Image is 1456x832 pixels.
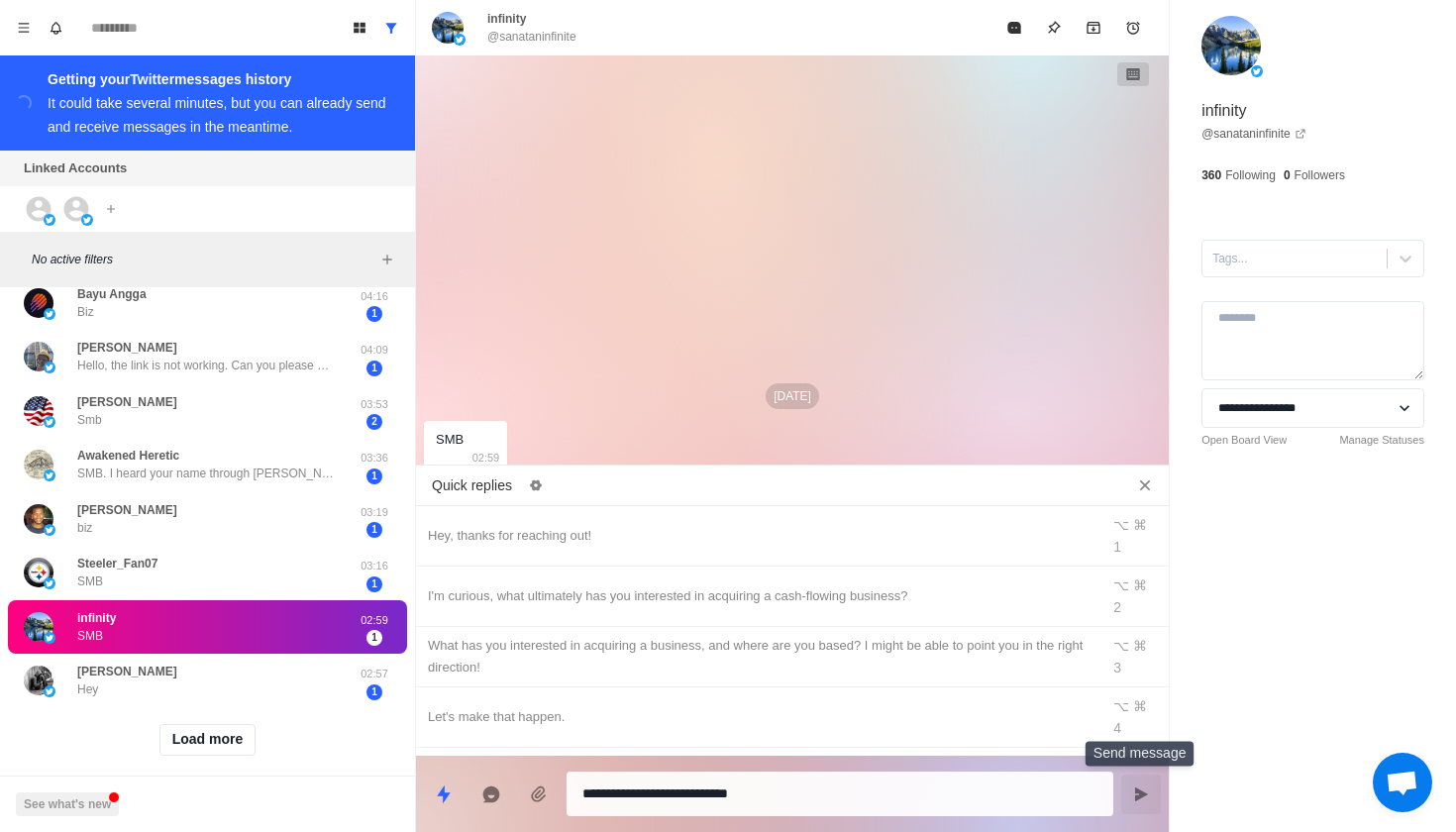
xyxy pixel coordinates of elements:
p: [PERSON_NAME] [77,339,177,357]
a: Manage Statuses [1339,432,1424,449]
button: Add media [519,775,559,814]
p: @sanataninfinite [487,28,576,46]
p: No active filters [32,251,375,268]
div: It could take several minutes, but you can already send and receive messages in the meantime. [48,95,386,135]
div: ⌥ ⌘ 2 [1113,574,1157,618]
p: Linked Accounts [24,158,127,178]
a: @sanataninfinite [1201,125,1306,143]
img: picture [44,577,55,589]
img: picture [81,214,93,226]
div: SMB [436,429,464,451]
p: Hello, the link is not working. Can you please send a new link? [77,357,335,374]
div: ⌥ ⌘ 1 [1113,514,1157,558]
div: Getting your Twitter messages history [48,67,391,91]
span: 1 [366,684,382,700]
span: 1 [366,306,382,322]
p: 02:59 [350,612,399,629]
p: Quick replies [432,475,512,496]
p: Bayu Angga [77,285,147,303]
div: ⌥ ⌘ 4 [1113,695,1157,739]
img: picture [44,685,55,697]
img: picture [24,504,53,534]
p: 03:16 [350,558,399,574]
button: Send message [1121,775,1161,814]
button: Pin [1034,8,1074,48]
img: picture [44,362,55,373]
button: Show all conversations [375,12,407,44]
img: picture [1201,16,1261,75]
button: Reply with AI [471,775,511,814]
p: Hey [77,680,98,698]
button: See what's new [16,792,119,816]
p: SMB. I heard your name through [PERSON_NAME] live Q &amp;A. How do I take the next step with you ... [77,465,335,482]
button: Load more [159,724,257,756]
div: Let's make that happen. [428,706,1088,728]
p: Following [1225,166,1276,184]
p: Followers [1295,166,1345,184]
p: 360 [1201,166,1221,184]
button: Add filters [375,248,399,271]
button: Notifications [40,12,71,44]
p: Awakened Heretic [77,447,179,465]
p: SMB [77,627,103,645]
img: picture [24,288,53,318]
a: Open Board View [1201,432,1287,449]
button: Mark as read [994,8,1034,48]
span: 1 [366,468,382,484]
button: Add account [99,197,123,221]
img: picture [454,34,466,46]
img: picture [44,214,55,226]
span: 2 [366,414,382,430]
p: infinity [77,609,116,627]
img: picture [432,12,464,44]
p: [DATE] [766,383,819,409]
div: Hey, thanks for reaching out! [428,525,1088,547]
button: Board View [344,12,375,44]
img: picture [44,308,55,320]
img: picture [44,632,55,644]
img: picture [1251,65,1263,77]
span: 1 [366,630,382,646]
span: 1 [366,576,382,592]
p: 0 [1284,166,1291,184]
p: [PERSON_NAME] [77,393,177,411]
p: Smb [77,411,102,429]
img: picture [24,396,53,426]
p: Steeler_Fan07 [77,555,157,572]
span: 1 [366,361,382,376]
img: picture [24,612,53,642]
p: infinity [1201,99,1246,123]
img: picture [44,469,55,481]
img: picture [24,558,53,587]
p: 04:09 [350,342,399,359]
img: picture [44,416,55,428]
div: ⌥ ⌘ 3 [1113,635,1157,678]
p: [PERSON_NAME] [77,663,177,680]
img: picture [24,450,53,479]
button: Add reminder [1113,8,1153,48]
div: What has you interested in acquiring a business, and where are you based? I might be able to poin... [428,635,1088,678]
button: Archive [1074,8,1113,48]
div: I'm curious, what ultimately has you interested in acquiring a cash-flowing business? [428,585,1088,607]
p: infinity [487,10,526,28]
button: Close quick replies [1129,469,1161,501]
p: 03:36 [350,450,399,467]
span: 1 [366,522,382,538]
p: 02:57 [350,666,399,682]
img: picture [24,342,53,371]
p: 03:53 [350,396,399,413]
p: 04:16 [350,288,399,305]
p: SMB [77,572,103,590]
p: 03:19 [350,504,399,521]
p: biz [77,519,92,537]
button: Menu [8,12,40,44]
button: Quick replies [424,775,464,814]
a: Open chat [1373,753,1432,812]
p: 02:59 [472,447,500,468]
p: [PERSON_NAME] [77,501,177,519]
button: Edit quick replies [520,469,552,501]
img: picture [24,666,53,695]
p: Biz [77,303,94,321]
img: picture [44,524,55,536]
